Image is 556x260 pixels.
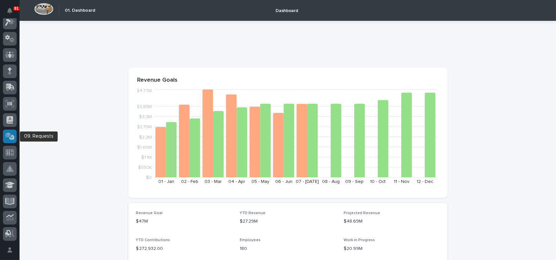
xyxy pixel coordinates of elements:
span: YTD Contributions [136,238,170,242]
tspan: $3.85M [136,104,152,109]
text: 06 - Jun [275,179,292,184]
tspan: $4.77M [136,89,152,93]
tspan: $0 [146,175,152,180]
tspan: $1.1M [141,155,152,159]
button: Notifications [3,4,17,18]
span: Work in Progress [344,238,375,242]
p: $47M [136,218,232,225]
text: 07 - [DATE] [296,179,319,184]
tspan: $550K [138,165,152,170]
text: 08 - Aug [322,179,339,184]
text: 12 - Dec [417,179,433,184]
p: Revenue Goals [137,77,438,84]
span: Projected Revenue [344,211,380,215]
text: 09 - Sep [345,179,364,184]
text: 04 - Apr [228,179,245,184]
span: YTD Revenue [240,211,265,215]
tspan: $1.65M [137,145,152,149]
span: Revenue Goal [136,211,163,215]
p: $20.99M [344,245,440,252]
p: $27.29M [240,218,336,225]
text: 01 - Jan [158,179,174,184]
p: $48.69M [344,218,440,225]
tspan: $2.2M [139,135,152,139]
p: 180 [240,245,336,252]
p: 91 [14,6,19,11]
text: 11 - Nov [393,179,409,184]
img: Workspace Logo [34,3,53,15]
div: Notifications91 [8,8,17,18]
h2: 01. Dashboard [65,8,95,13]
text: 03 - Mar [205,179,222,184]
span: Employees [240,238,261,242]
text: 02 - Feb [181,179,198,184]
text: 05 - May [251,179,269,184]
tspan: $3.3M [139,115,152,119]
tspan: $2.75M [137,125,152,129]
p: $ 272,932.00 [136,245,232,252]
text: 10 - Oct [370,179,386,184]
